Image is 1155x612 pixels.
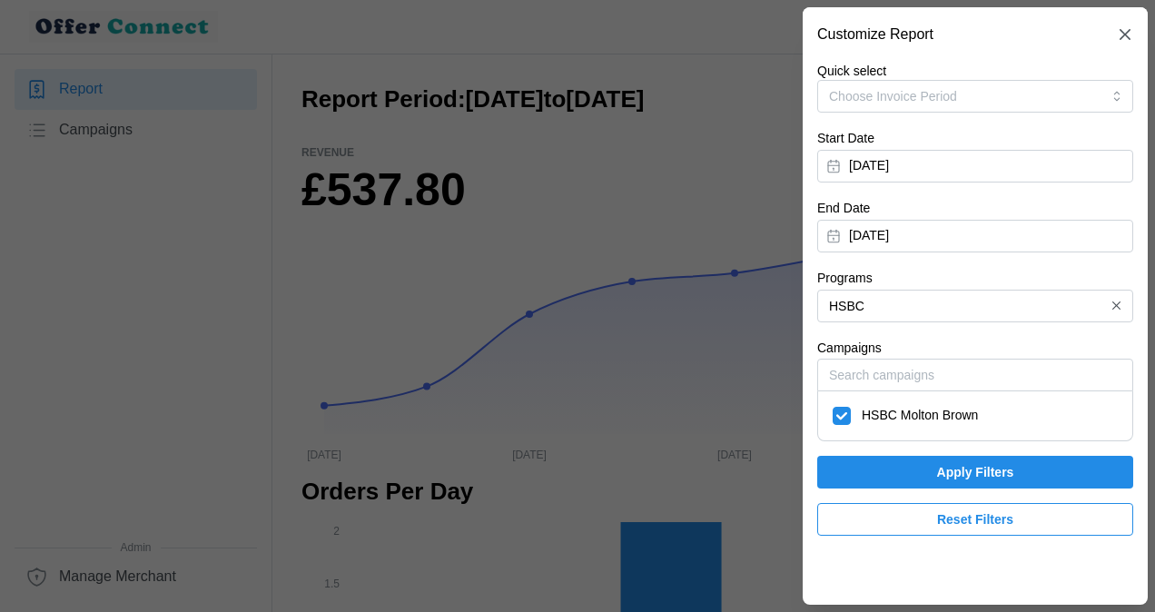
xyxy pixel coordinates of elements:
[829,89,957,104] span: Choose Invoice Period
[817,339,882,359] label: Campaigns
[817,456,1133,489] button: Apply Filters
[937,457,1014,488] span: Apply Filters
[817,220,1133,252] button: [DATE]
[862,406,978,426] span: HSBC Molton Brown
[817,27,933,42] h2: Customize Report
[817,62,1133,80] p: Quick select
[817,269,873,289] label: Programs
[937,504,1013,535] span: Reset Filters
[817,199,870,219] label: End Date
[817,503,1133,536] button: Reset Filters
[817,129,874,149] label: Start Date
[817,150,1133,183] button: [DATE]
[817,359,1133,391] input: Search campaigns
[817,80,1133,113] button: Choose Invoice Period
